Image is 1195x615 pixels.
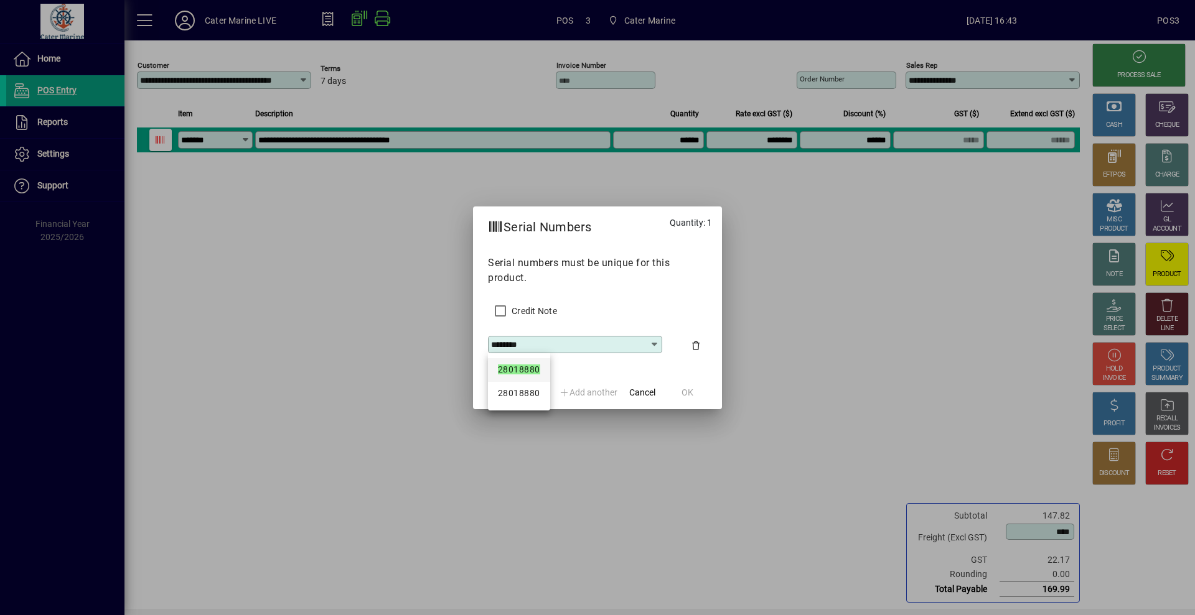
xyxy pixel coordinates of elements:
p: Serial numbers must be unique for this product. [488,256,707,285]
h2: Serial Numbers [473,206,607,243]
button: Cancel [622,382,662,404]
div: Quantity: 1 [660,206,722,243]
em: 28018880 [498,364,540,374]
div: 28018880 [498,387,540,400]
label: Credit Note [509,305,557,317]
span: Cancel [629,386,655,399]
mat-option: 28018880 [488,382,550,405]
mat-option: 28018880 [488,358,550,382]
